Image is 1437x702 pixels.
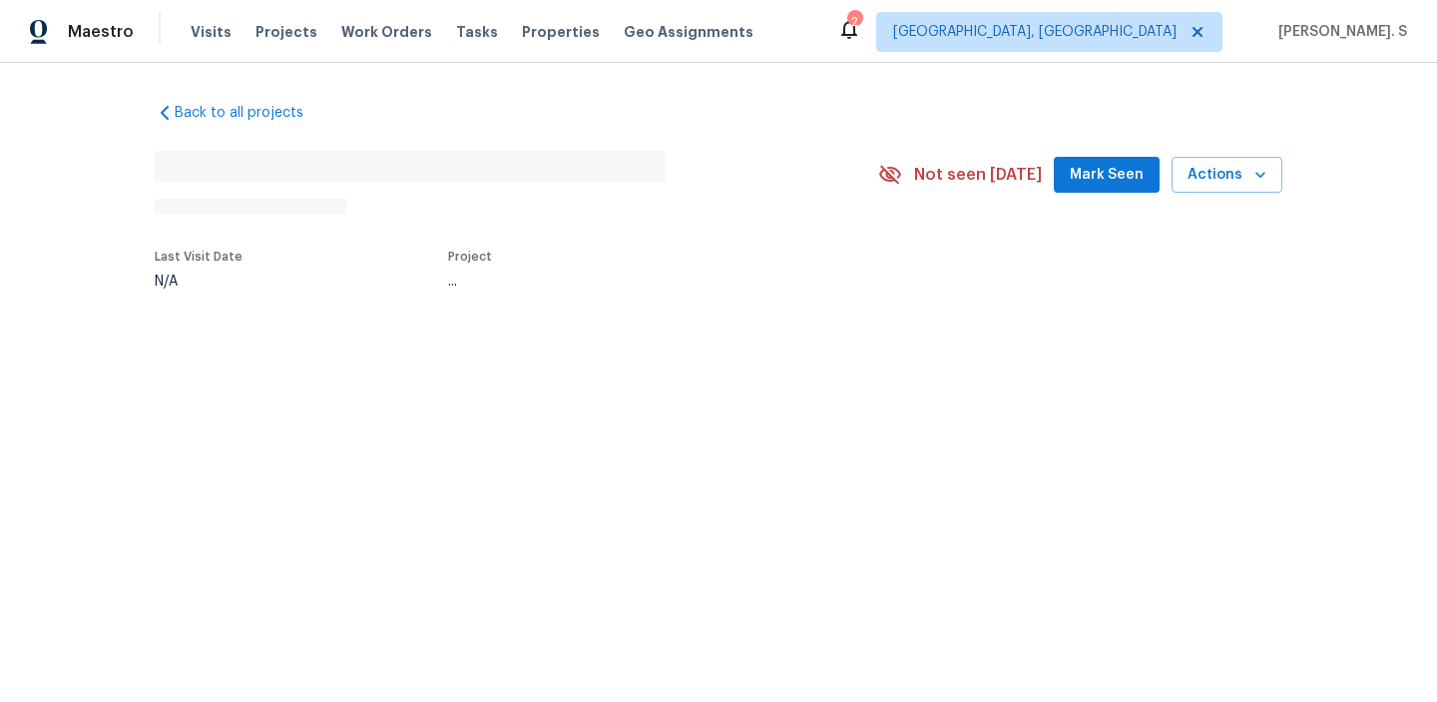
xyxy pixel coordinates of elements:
[1054,157,1160,194] button: Mark Seen
[847,12,861,32] div: 2
[1172,157,1282,194] button: Actions
[448,251,492,263] span: Project
[255,22,317,42] span: Projects
[341,22,432,42] span: Work Orders
[155,103,346,123] a: Back to all projects
[914,165,1042,185] span: Not seen [DATE]
[456,25,498,39] span: Tasks
[522,22,600,42] span: Properties
[893,22,1177,42] span: [GEOGRAPHIC_DATA], [GEOGRAPHIC_DATA]
[448,275,831,289] div: ...
[624,22,753,42] span: Geo Assignments
[191,22,232,42] span: Visits
[68,22,134,42] span: Maestro
[1270,22,1407,42] span: [PERSON_NAME]. S
[1188,163,1266,188] span: Actions
[155,275,242,289] div: N/A
[155,251,242,263] span: Last Visit Date
[1070,163,1144,188] span: Mark Seen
